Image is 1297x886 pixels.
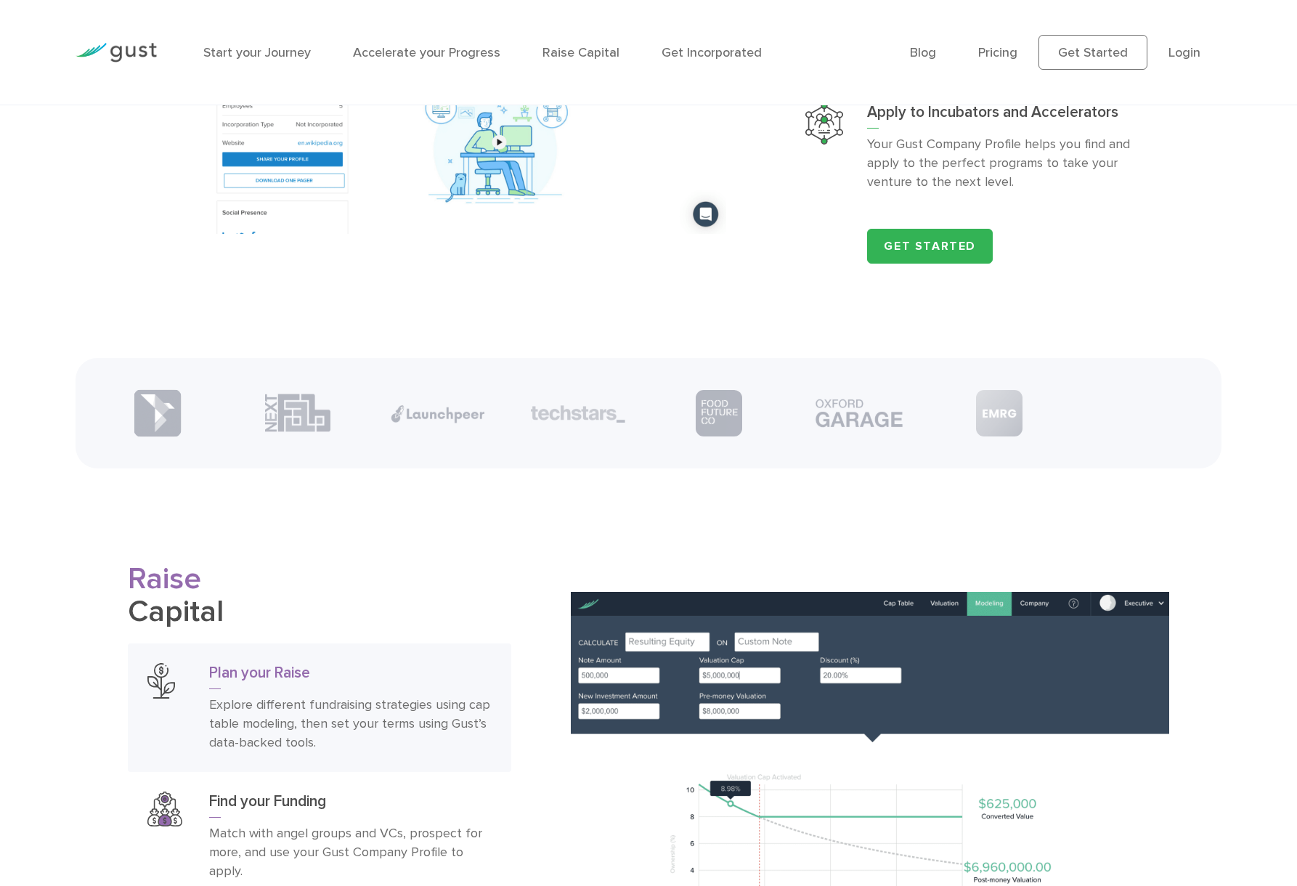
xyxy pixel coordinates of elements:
a: Login [1168,45,1200,60]
h3: Find your Funding [209,792,492,818]
p: Match with angel groups and VCs, prospect for more, and use your Gust Company Profile to apply. [209,824,492,881]
a: Get Incorporated [662,45,762,60]
img: Partner [134,389,182,437]
a: Blog [910,45,936,60]
img: Plan Your Raise [147,663,175,699]
img: Find Your Funding [147,792,182,826]
img: Gust Logo [76,43,157,62]
a: Get Started [1038,35,1147,70]
img: Partner [391,405,485,423]
h2: Capital [128,563,511,630]
img: Partner [696,390,742,436]
img: Partner [976,390,1022,436]
h3: Apply to Incubators and Accelerators [867,102,1150,129]
p: Your Gust Company Profile helps you find and apply to the perfect programs to take your venture t... [867,135,1150,192]
a: Pricing [978,45,1017,60]
a: Accelerate your Progress [353,45,500,60]
a: Raise Capital [542,45,619,60]
img: Apply To Incubators And Accelerators [805,102,843,145]
p: Explore different fundraising strategies using cap table modeling, then set your terms using Gust... [209,696,492,752]
h3: Plan your Raise [209,663,492,689]
img: Partner [265,393,330,433]
a: Start your Journey [203,45,311,60]
span: Raise [128,561,201,597]
a: Plan Your RaisePlan your RaiseExplore different fundraising strategies using cap table modeling, ... [128,643,511,772]
a: Get Started [867,229,993,264]
img: Partner [812,395,906,431]
a: Apply To Incubators And AcceleratorsApply to Incubators and AcceleratorsYour Gust Company Profile... [786,83,1169,211]
img: Partner [531,405,625,423]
